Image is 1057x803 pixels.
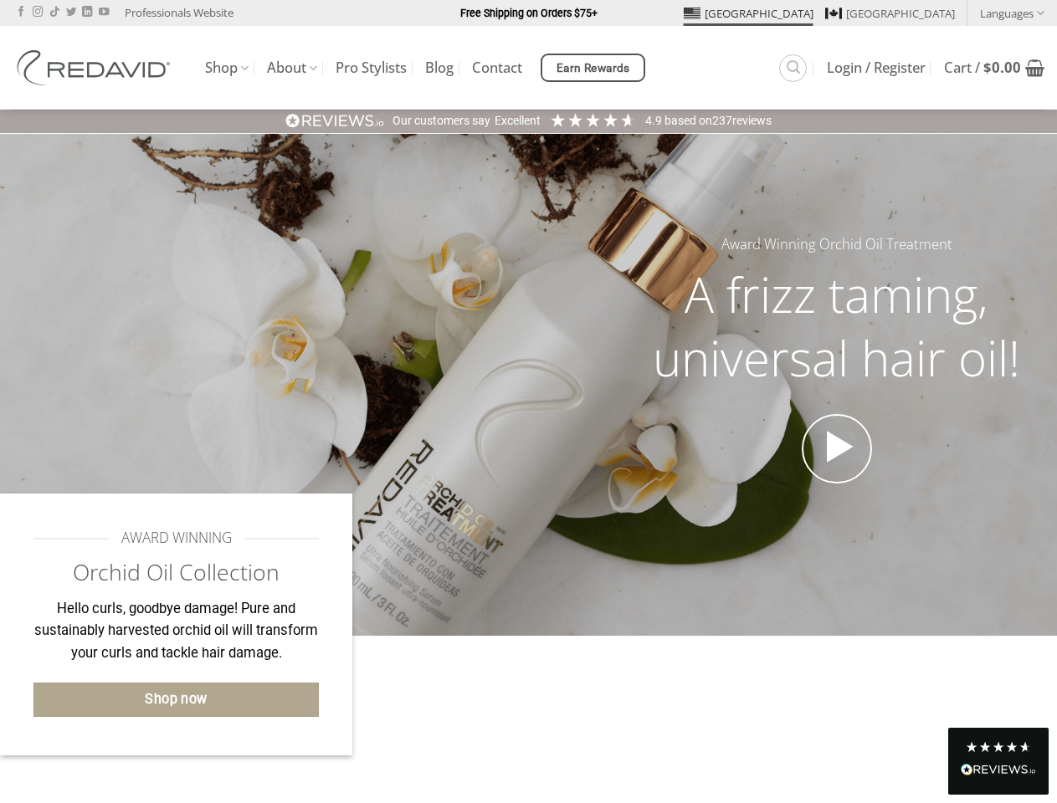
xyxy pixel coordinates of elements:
a: About [267,52,317,84]
a: Contact [472,53,522,83]
span: Shop now [145,688,208,710]
a: Follow on Twitter [66,7,76,18]
a: Search [779,54,807,82]
h2: A frizz taming, universal hair oil! [629,263,1044,389]
a: Follow on Facebook [16,7,26,18]
div: 4.8 Stars [965,740,1032,754]
span: Based on [664,114,712,127]
a: Login / Register [827,53,926,83]
a: Languages [980,1,1044,25]
a: Follow on TikTok [49,7,59,18]
a: Earn Rewards [541,54,645,82]
span: Cart / [944,61,1021,74]
span: $ [983,58,992,77]
div: Excellent [495,113,541,130]
a: Shop [205,52,249,84]
span: 4.9 [645,114,664,127]
h2: Orchid Oil Collection [33,558,319,587]
img: REVIEWS.io [961,764,1036,775]
a: Follow on Instagram [33,7,43,18]
strong: Free Shipping on Orders $75+ [460,7,598,19]
div: Our customers say [393,113,490,130]
bdi: 0.00 [983,58,1021,77]
a: Open video in lightbox [802,414,872,484]
div: 4.92 Stars [549,111,637,129]
span: Earn Rewards [557,59,630,78]
span: 237 [712,114,732,127]
a: [GEOGRAPHIC_DATA] [684,1,813,26]
a: Follow on YouTube [99,7,109,18]
div: Read All Reviews [948,728,1049,795]
div: Read All Reviews [961,760,1036,782]
p: Hello curls, goodbye damage! Pure and sustainably harvested orchid oil will transform your curls ... [33,598,319,665]
a: Pro Stylists [336,53,407,83]
a: Blog [425,53,454,83]
a: Follow on LinkedIn [82,7,92,18]
span: AWARD WINNING [121,527,232,550]
a: View cart [944,49,1044,86]
a: Shop now [33,683,319,717]
span: reviews [732,114,772,127]
img: REVIEWS.io [285,113,384,129]
h5: Award Winning Orchid Oil Treatment [629,233,1044,256]
a: [GEOGRAPHIC_DATA] [825,1,955,26]
span: Login / Register [827,61,926,74]
img: REDAVID Salon Products | United States [13,50,180,85]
